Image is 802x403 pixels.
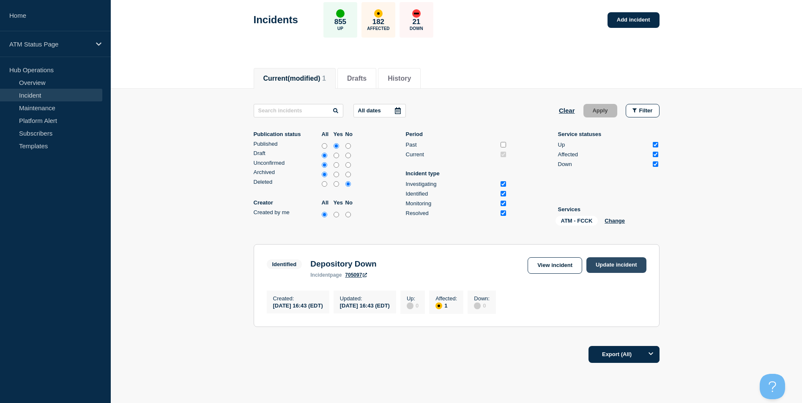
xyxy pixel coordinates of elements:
div: 0 [407,302,419,309]
p: All dates [358,107,381,114]
p: Period [406,131,507,137]
input: yes [334,180,339,188]
input: all [322,151,327,160]
div: [DATE] 16:43 (EDT) [273,302,323,309]
div: disabled [407,302,413,309]
a: Add incident [608,12,660,28]
input: all [322,170,327,179]
input: Investigating [501,181,506,187]
a: View incident [528,257,582,274]
div: affected [374,9,383,18]
div: affected [435,302,442,309]
div: archived [254,169,355,179]
p: 21 [412,18,420,26]
input: all [322,210,327,219]
button: History [388,75,411,82]
label: All [322,199,331,206]
input: Down [653,161,658,167]
p: Up [337,26,343,31]
input: no [345,142,351,150]
span: Filter [639,107,653,114]
div: Down [558,161,649,167]
input: no [345,170,351,179]
span: incident [310,272,330,278]
h3: Depository Down [310,259,376,269]
input: Up [653,142,658,147]
button: Clear [559,104,575,117]
label: No [345,131,355,137]
div: Deleted [254,179,320,185]
div: Resolved [406,210,497,216]
span: (modified) [287,75,320,82]
div: disabled [474,302,481,309]
div: Archived [254,169,320,175]
input: Monitoring [501,201,506,206]
button: Filter [626,104,660,117]
p: Down [410,26,423,31]
button: Drafts [347,75,367,82]
div: createdByMe [254,209,355,219]
input: no [345,151,351,160]
input: yes [334,170,339,179]
div: Identified [406,191,497,197]
div: Affected [558,151,649,158]
p: Incident type [406,170,507,177]
span: 1 [322,75,326,82]
button: Change [605,218,625,224]
input: Affected [653,152,658,157]
input: no [345,180,351,188]
a: Update incident [586,257,646,273]
button: Options [643,346,660,363]
p: 182 [372,18,384,26]
input: all [322,142,327,150]
button: Export (All) [588,346,660,363]
div: deleted [254,179,355,188]
input: no [345,161,351,169]
span: ATM - FCCK [556,216,598,226]
iframe: Help Scout Beacon - Open [760,374,785,399]
div: Current [406,151,497,158]
div: up [336,9,345,18]
p: Service statuses [558,131,660,137]
input: no [345,210,351,219]
div: 0 [474,302,490,309]
div: [DATE] 16:43 (EDT) [340,302,390,309]
div: Up [558,142,649,148]
p: page [310,272,342,278]
div: 1 [435,302,457,309]
p: Services [558,206,660,212]
button: Current(modified) 1 [263,75,326,82]
span: Identified [267,259,302,269]
div: Created by me [254,209,320,215]
a: 705097 [345,272,367,278]
input: yes [334,210,339,219]
input: Past [501,142,506,147]
div: down [412,9,421,18]
label: Yes [334,131,343,137]
div: Unconfirmed [254,160,320,166]
p: ATM Status Page [9,41,90,48]
input: all [322,161,327,169]
div: Draft [254,150,320,156]
p: 855 [334,18,346,26]
div: Investigating [406,181,497,187]
p: Down : [474,295,490,302]
div: Past [406,142,497,148]
label: Yes [334,199,343,206]
div: draft [254,150,355,160]
label: All [322,131,331,137]
p: Affected : [435,295,457,302]
p: Up : [407,295,419,302]
button: All dates [353,104,406,117]
div: Monitoring [406,200,497,207]
p: Affected [367,26,389,31]
input: Identified [501,191,506,196]
p: Creator [254,199,320,206]
h1: Incidents [254,14,298,26]
input: yes [334,151,339,160]
input: yes [334,142,339,150]
input: Current [501,152,506,157]
button: Apply [583,104,617,117]
p: Updated : [340,295,390,302]
div: unconfirmed [254,160,355,169]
